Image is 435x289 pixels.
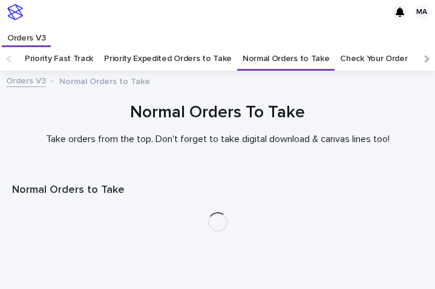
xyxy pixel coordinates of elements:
h1: Normal Orders To Take [12,102,423,124]
div: MA [414,5,429,19]
p: Take orders from the top. Don't forget to take digital download & canvas lines too! [12,134,423,145]
a: Check Your Order [340,47,407,71]
a: Orders V3 [6,73,46,87]
a: Priority Fast Track [25,47,93,71]
p: Orders V3 [7,24,45,44]
p: Normal Orders to Take [59,74,150,87]
a: Priority Expedited Orders to Take [104,47,232,71]
a: Orders V3 [2,24,51,45]
h1: Normal Orders to Take [12,183,423,198]
img: stacker-logo-s-only.png [7,4,23,20]
a: Normal Orders to Take [243,47,330,71]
